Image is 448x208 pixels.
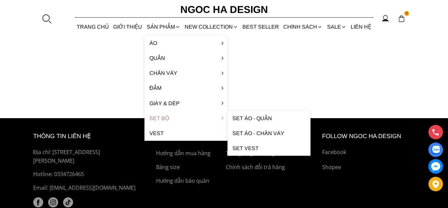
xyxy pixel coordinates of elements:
[431,146,440,154] img: Display image
[428,142,443,157] a: Display image
[227,111,311,126] a: Set Áo - Quần
[33,197,43,207] a: facebook (1)
[281,18,325,36] div: Chính sách
[226,149,319,158] a: Thời gian giao hàng
[144,51,227,66] a: Quần
[144,18,182,36] div: SẢN PHẨM
[144,126,227,141] a: Vest
[48,197,58,207] img: instagram
[322,163,415,172] a: Shopee
[156,177,223,185] a: Hướng dẫn bảo quản
[156,149,223,158] a: Hướng dẫn mua hàng
[63,197,73,207] a: tiktok
[182,18,240,36] a: NEW COLLECTION
[144,66,227,81] a: Chân váy
[348,18,373,36] a: LIÊN HỆ
[33,131,141,141] h6: thông tin liên hệ
[404,11,409,16] span: 0
[322,148,415,157] a: Facebook
[156,163,223,172] a: Bảng size
[227,126,311,141] a: Set Áo - Chân váy
[144,96,227,111] a: Giày & Dép
[33,148,141,165] p: Địa chỉ: [STREET_ADDRESS][PERSON_NAME]
[240,18,281,36] a: BEST SELLER
[398,15,405,22] img: img-CART-ICON-ksit0nf1
[227,141,311,156] a: Set Vest
[322,131,415,141] h6: Follow ngoc ha Design
[144,111,227,126] a: Set Bộ
[75,18,111,36] a: TRANG CHỦ
[428,159,443,174] a: messenger
[325,18,348,36] a: SALE
[144,81,227,96] a: Đầm
[174,2,274,18] a: Ngoc Ha Design
[111,18,144,36] a: GIỚI THIỆU
[33,170,141,179] a: Hotline: 0334726465
[33,184,141,192] p: Email: [EMAIL_ADDRESS][DOMAIN_NAME]
[226,163,319,172] a: Chính sách đổi trả hàng
[144,36,227,51] a: Áo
